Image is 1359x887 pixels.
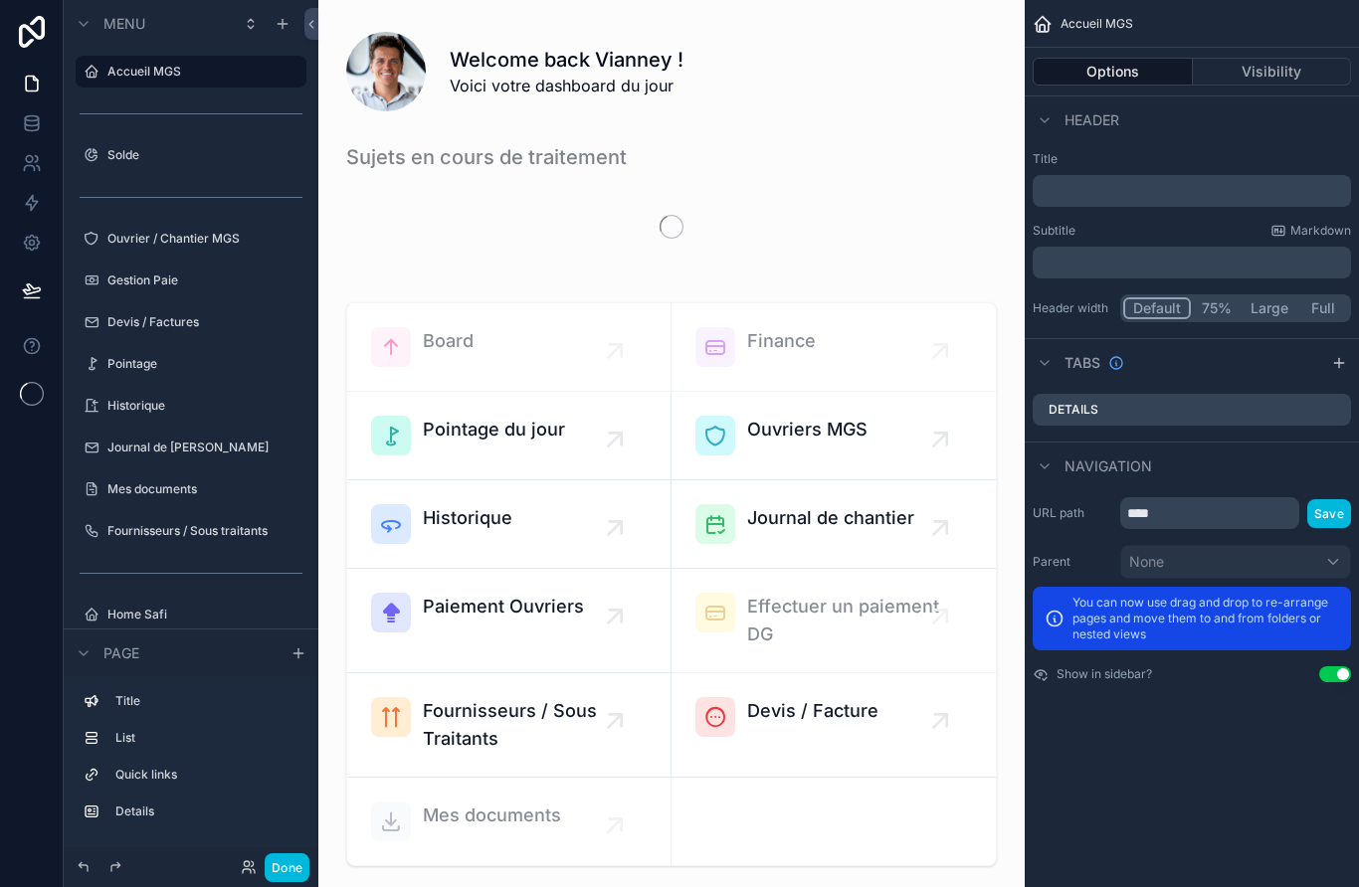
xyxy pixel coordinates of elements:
label: Header width [1033,300,1112,316]
label: Journal de [PERSON_NAME] [107,440,294,455]
button: 75% [1191,297,1242,319]
button: None [1120,545,1351,579]
span: None [1129,552,1164,572]
span: Tabs [1065,353,1100,373]
div: scrollable content [1033,247,1351,278]
label: Home Safi [107,607,294,622]
label: List [115,730,291,746]
label: URL path [1033,505,1112,521]
label: Fournisseurs / Sous traitants [107,523,294,539]
label: Title [1033,151,1351,167]
label: Title [115,693,291,709]
label: Mes documents [107,481,294,497]
label: Parent [1033,554,1112,570]
button: Visibility [1193,58,1352,86]
label: Show in sidebar? [1057,666,1152,682]
button: Save [1307,499,1351,528]
span: Markdown [1290,223,1351,239]
span: Navigation [1065,456,1152,476]
div: scrollable content [64,676,318,847]
label: Historique [107,398,294,414]
label: Details [115,803,291,819]
label: Subtitle [1033,223,1075,239]
label: Details [1049,402,1098,418]
span: Header [1065,110,1119,130]
label: Ouvrier / Chantier MGS [107,231,294,247]
label: Devis / Factures [107,314,294,330]
div: scrollable content [1033,175,1351,207]
span: Menu [103,14,145,34]
button: Large [1242,297,1297,319]
label: Pointage [107,356,294,372]
button: Options [1033,58,1193,86]
span: Page [103,643,139,663]
label: Quick links [115,767,291,783]
label: Solde [107,147,294,163]
label: Gestion Paie [107,272,294,288]
label: Accueil MGS [107,64,294,80]
p: You can now use drag and drop to re-arrange pages and move them to and from folders or nested views [1072,595,1339,642]
button: Full [1297,297,1348,319]
a: Markdown [1270,223,1351,239]
button: Default [1123,297,1191,319]
button: Done [265,853,309,882]
span: Accueil MGS [1061,16,1133,32]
